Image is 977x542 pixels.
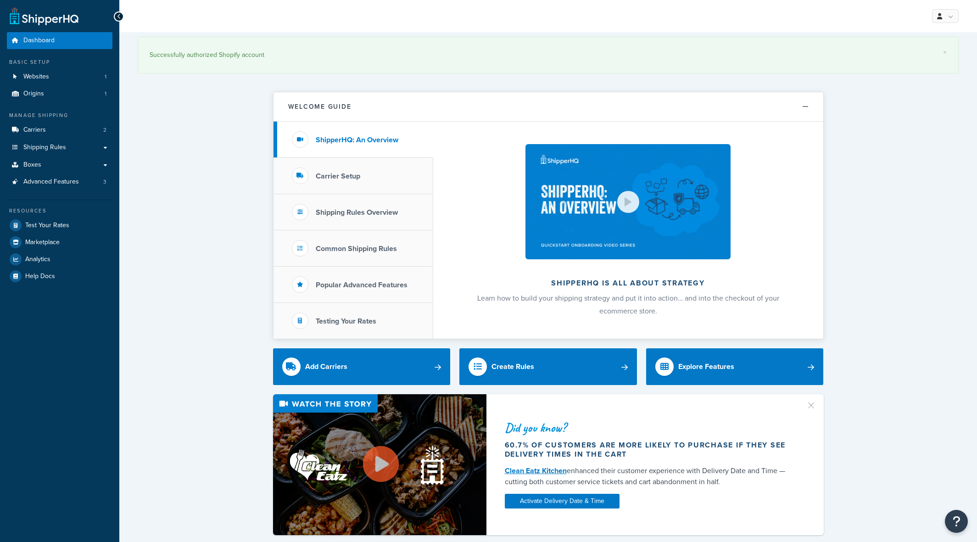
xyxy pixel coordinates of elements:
span: Carriers [23,126,46,134]
a: Clean Eatz Kitchen [505,465,567,476]
h3: Testing Your Rates [316,317,376,325]
a: Advanced Features3 [7,173,112,190]
button: Open Resource Center [945,510,968,533]
h2: ShipperHQ is all about strategy [458,279,799,287]
img: ShipperHQ is all about strategy [525,144,730,259]
li: Carriers [7,122,112,139]
span: 1 [105,90,106,98]
span: Origins [23,90,44,98]
h3: Common Shipping Rules [316,245,397,253]
a: Websites1 [7,68,112,85]
h3: Popular Advanced Features [316,281,408,289]
li: Origins [7,85,112,102]
div: Explore Features [678,360,734,373]
a: Dashboard [7,32,112,49]
span: Help Docs [25,273,55,280]
div: Basic Setup [7,58,112,66]
div: Resources [7,207,112,215]
span: Analytics [25,256,50,263]
span: Websites [23,73,49,81]
a: Analytics [7,251,112,268]
div: Successfully authorized Shopify account [150,49,947,61]
a: Marketplace [7,234,112,251]
span: Shipping Rules [23,144,66,151]
span: Learn how to build your shipping strategy and put it into action… and into the checkout of your e... [477,293,779,316]
h3: ShipperHQ: An Overview [316,136,398,144]
a: Help Docs [7,268,112,285]
a: Test Your Rates [7,217,112,234]
a: Origins1 [7,85,112,102]
div: Add Carriers [305,360,347,373]
a: × [943,49,947,56]
span: Dashboard [23,37,55,45]
span: 3 [103,178,106,186]
h3: Carrier Setup [316,172,360,180]
button: Welcome Guide [274,92,823,122]
span: 2 [103,126,106,134]
span: Boxes [23,161,41,169]
a: Add Carriers [273,348,451,385]
div: enhanced their customer experience with Delivery Date and Time — cutting both customer service ti... [505,465,795,487]
span: Advanced Features [23,178,79,186]
a: Shipping Rules [7,139,112,156]
div: Did you know? [505,421,795,434]
h3: Shipping Rules Overview [316,208,398,217]
span: 1 [105,73,106,81]
div: Manage Shipping [7,112,112,119]
li: Websites [7,68,112,85]
a: Explore Features [646,348,824,385]
div: Create Rules [491,360,534,373]
span: Test Your Rates [25,222,69,229]
a: Boxes [7,156,112,173]
a: Activate Delivery Date & Time [505,494,620,508]
a: Create Rules [459,348,637,385]
img: Video thumbnail [273,394,486,535]
li: Advanced Features [7,173,112,190]
h2: Welcome Guide [288,103,352,110]
span: Marketplace [25,239,60,246]
a: Carriers2 [7,122,112,139]
div: 60.7% of customers are more likely to purchase if they see delivery times in the cart [505,441,795,459]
